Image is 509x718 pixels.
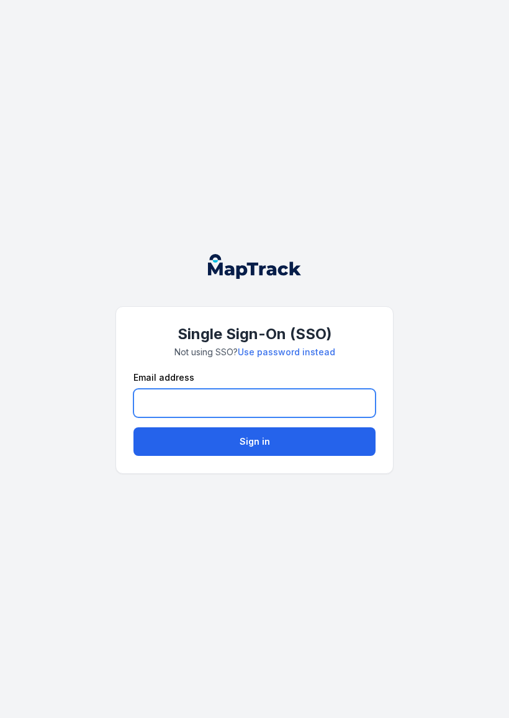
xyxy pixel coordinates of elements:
[238,346,335,358] a: Use password instead
[133,427,376,456] button: Sign in
[133,371,194,384] label: Email address
[133,324,376,344] h1: Single Sign-On (SSO)
[174,347,335,357] span: Not using SSO?
[193,254,316,279] nav: Global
